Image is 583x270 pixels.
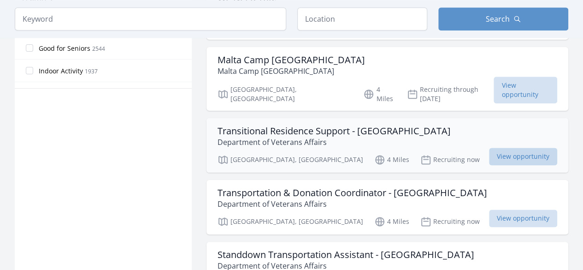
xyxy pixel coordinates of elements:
span: View opportunity [489,148,557,165]
button: Search [438,7,568,30]
span: 2544 [92,45,105,53]
p: 4 Miles [363,85,395,103]
a: Transportation & Donation Coordinator - [GEOGRAPHIC_DATA] Department of Veterans Affairs [GEOGRAP... [206,180,568,234]
h3: Malta Camp [GEOGRAPHIC_DATA] [218,54,365,66]
span: View opportunity [489,210,557,227]
p: Malta Camp [GEOGRAPHIC_DATA] [218,66,365,77]
span: Search [486,13,510,24]
input: Location [297,7,427,30]
span: 1937 [85,67,98,75]
input: Indoor Activity 1937 [26,67,33,74]
input: Keyword [15,7,286,30]
p: 4 Miles [374,216,409,227]
p: Department of Veterans Affairs [218,198,487,210]
p: 4 Miles [374,154,409,165]
p: Recruiting now [420,154,480,165]
p: [GEOGRAPHIC_DATA], [GEOGRAPHIC_DATA] [218,85,352,103]
p: Department of Veterans Affairs [218,137,451,148]
p: Recruiting now [420,216,480,227]
p: Recruiting through [DATE] [407,85,494,103]
p: [GEOGRAPHIC_DATA], [GEOGRAPHIC_DATA] [218,154,363,165]
a: Malta Camp [GEOGRAPHIC_DATA] Malta Camp [GEOGRAPHIC_DATA] [GEOGRAPHIC_DATA], [GEOGRAPHIC_DATA] 4 ... [206,47,568,111]
h3: Transportation & Donation Coordinator - [GEOGRAPHIC_DATA] [218,187,487,198]
a: Transitional Residence Support - [GEOGRAPHIC_DATA] Department of Veterans Affairs [GEOGRAPHIC_DAT... [206,118,568,173]
p: [GEOGRAPHIC_DATA], [GEOGRAPHIC_DATA] [218,216,363,227]
h3: Standdown Transportation Assistant - [GEOGRAPHIC_DATA] [218,249,474,260]
span: Indoor Activity [39,66,83,76]
h3: Transitional Residence Support - [GEOGRAPHIC_DATA] [218,126,451,137]
span: View opportunity [494,77,557,103]
input: Good for Seniors 2544 [26,44,33,52]
span: Good for Seniors [39,44,90,53]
